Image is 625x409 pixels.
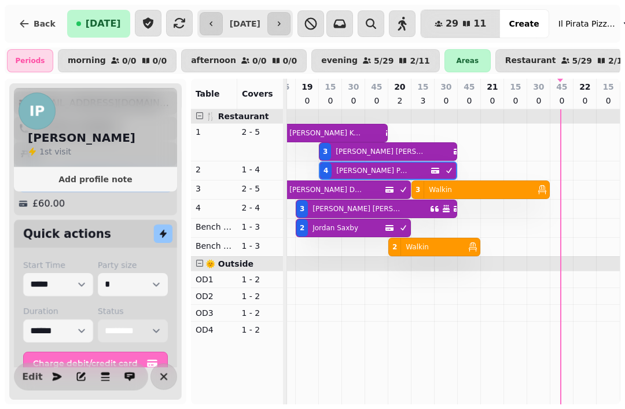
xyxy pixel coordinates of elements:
[28,175,163,183] span: Add profile note
[349,95,358,106] p: 0
[325,81,336,93] p: 15
[533,81,544,93] p: 30
[410,57,429,65] p: 2 / 11
[302,81,312,93] p: 19
[58,49,177,72] button: morning0/00/0
[336,166,409,175] p: [PERSON_NAME] Pacey
[303,95,312,106] p: 0
[395,95,405,106] p: 2
[196,307,233,319] p: OD3
[604,95,613,106] p: 0
[421,10,501,38] button: 2911
[371,81,382,93] p: 45
[33,359,144,367] span: Charge debit/credit card
[464,81,475,93] p: 45
[300,223,304,233] div: 2
[25,372,39,381] span: Edit
[488,95,497,106] p: 0
[558,18,616,30] span: Il Pirata Pizzata
[181,49,307,72] button: afternoon0/00/0
[311,49,440,72] button: evening5/292/11
[196,290,233,302] p: OD2
[505,56,556,65] p: Restaurant
[45,147,54,156] span: st
[499,10,548,38] button: Create
[241,202,278,213] p: 2 - 4
[444,49,491,72] div: Areas
[406,242,429,252] p: Walkin
[572,57,592,65] p: 5 / 29
[23,352,168,375] button: Charge debit/credit card
[289,128,363,138] p: [PERSON_NAME] Kozlowska
[487,81,498,93] p: 21
[241,221,278,233] p: 1 - 3
[312,204,402,213] p: [PERSON_NAME] [PERSON_NAME]
[417,81,428,93] p: 15
[241,307,278,319] p: 1 - 2
[252,57,267,65] p: 0 / 0
[39,147,45,156] span: 1
[336,147,425,156] p: [PERSON_NAME] [PERSON_NAME]
[465,95,474,106] p: 0
[98,305,168,317] label: Status
[312,223,358,233] p: Jordan Saxby
[372,95,381,106] p: 0
[241,290,278,302] p: 1 - 2
[67,10,130,38] button: [DATE]
[30,104,45,118] span: IP
[473,19,486,28] span: 11
[300,204,304,213] div: 3
[7,49,53,72] div: Periods
[32,197,65,211] p: £60.00
[442,95,451,106] p: 0
[196,183,233,194] p: 3
[196,126,233,138] p: 1
[440,81,451,93] p: 30
[28,130,135,146] h2: [PERSON_NAME]
[241,324,278,336] p: 1 - 2
[416,185,420,194] div: 3
[23,305,93,317] label: Duration
[196,221,233,233] p: Bench Left
[429,185,452,194] p: Walkin
[34,20,56,28] span: Back
[557,95,567,106] p: 0
[511,95,520,106] p: 0
[509,20,539,28] span: Create
[289,185,363,194] p: [PERSON_NAME] Donnison
[21,365,44,388] button: Edit
[23,259,93,271] label: Start Time
[241,183,278,194] p: 2 - 5
[392,242,397,252] div: 2
[242,89,273,98] span: Covers
[9,10,65,38] button: Back
[86,19,121,28] span: [DATE]
[98,259,168,271] label: Party size
[122,57,137,65] p: 0 / 0
[153,57,167,65] p: 0 / 0
[510,81,521,93] p: 15
[196,89,220,98] span: Table
[418,95,428,106] p: 3
[39,146,71,157] p: visit
[196,240,233,252] p: Bench Right
[323,166,328,175] div: 4
[23,226,111,242] h2: Quick actions
[196,324,233,336] p: OD4
[534,95,543,106] p: 0
[241,274,278,285] p: 1 - 2
[196,202,233,213] p: 4
[446,19,458,28] span: 29
[19,172,172,187] button: Add profile note
[602,81,613,93] p: 15
[205,112,269,121] span: 🍴 Restaurant
[283,57,297,65] p: 0 / 0
[323,147,328,156] div: 3
[579,81,590,93] p: 22
[68,56,106,65] p: morning
[241,126,278,138] p: 2 - 5
[326,95,335,106] p: 0
[196,164,233,175] p: 2
[191,56,236,65] p: afternoon
[196,274,233,285] p: OD1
